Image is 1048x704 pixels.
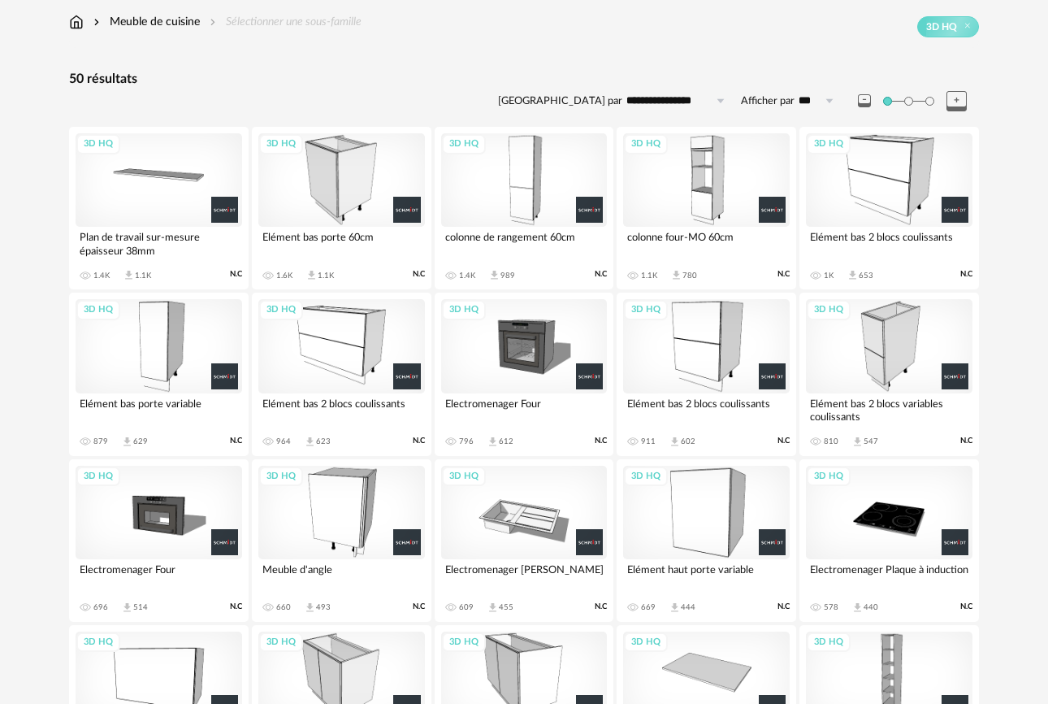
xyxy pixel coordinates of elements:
div: 602 [681,437,695,446]
div: 547 [864,437,878,446]
div: 3D HQ [624,632,668,653]
div: 3D HQ [76,467,120,487]
a: 3D HQ Electromenager Four 696 Download icon 514 N.C [69,459,249,622]
div: 623 [316,437,331,446]
span: Download icon [847,269,859,281]
a: 3D HQ Elément bas 2 blocs coulissants 1K Download icon 653 N.C [799,127,979,289]
div: 3D HQ [76,300,120,320]
div: Meuble de cuisine [90,14,200,30]
div: 3D HQ [259,300,303,320]
span: N.C [413,602,425,612]
span: Download icon [669,602,681,614]
span: Download icon [851,602,864,614]
div: 3D HQ [442,300,486,320]
div: 629 [133,437,148,446]
div: Elément bas porte 60cm [258,227,425,259]
a: 3D HQ Elément bas 2 blocs coulissants 964 Download icon 623 N.C [252,293,431,455]
div: Electromenager Four [441,393,608,426]
div: 810 [824,437,838,446]
div: Elément bas 2 blocs coulissants [806,227,972,259]
span: Download icon [121,436,133,448]
a: 3D HQ Electromenager [PERSON_NAME] 609 Download icon 455 N.C [435,459,614,622]
span: N.C [413,436,425,446]
div: 1.6K [276,271,292,280]
div: 669 [641,602,656,612]
div: Meuble d'angle [258,559,425,592]
div: 514 [133,602,148,612]
span: N.C [230,602,242,612]
div: 3D HQ [76,632,120,653]
div: 989 [500,271,515,280]
a: 3D HQ Elément bas porte variable 879 Download icon 629 N.C [69,293,249,455]
div: 660 [276,602,291,612]
div: Electromenager Four [76,559,242,592]
span: N.C [595,602,607,612]
div: Elément bas 2 blocs coulissants [258,393,425,426]
div: 3D HQ [442,467,486,487]
a: 3D HQ Elément bas porte 60cm 1.6K Download icon 1.1K N.C [252,127,431,289]
img: svg+xml;base64,PHN2ZyB3aWR0aD0iMTYiIGhlaWdodD0iMTciIHZpZXdCb3g9IjAgMCAxNiAxNyIgZmlsbD0ibm9uZSIgeG... [69,14,84,30]
span: Download icon [669,436,681,448]
div: 3D HQ [807,467,851,487]
div: Elément bas 2 blocs variables coulissants [806,393,972,426]
div: 879 [93,437,108,446]
span: N.C [777,269,790,280]
div: 3D HQ [442,134,486,154]
span: N.C [960,602,972,612]
div: 493 [316,602,331,612]
span: Download icon [305,269,318,281]
a: 3D HQ colonne de rangement 60cm 1.4K Download icon 989 N.C [435,127,614,289]
a: 3D HQ Electromenager Plaque à induction 578 Download icon 440 N.C [799,459,979,622]
div: 3D HQ [259,467,303,487]
div: 612 [499,437,513,446]
div: 50 résultats [69,71,979,88]
div: 653 [859,271,873,280]
a: 3D HQ colonne four-MO 60cm 1.1K Download icon 780 N.C [617,127,796,289]
div: 1.1K [135,271,151,280]
div: 3D HQ [442,632,486,653]
div: Elément bas porte variable [76,393,242,426]
a: 3D HQ Meuble d'angle 660 Download icon 493 N.C [252,459,431,622]
span: Download icon [488,269,500,281]
div: 780 [682,271,697,280]
span: N.C [413,269,425,280]
div: 3D HQ [624,467,668,487]
div: Electromenager Plaque à induction [806,559,972,592]
span: Download icon [121,602,133,614]
span: N.C [777,602,790,612]
div: 3D HQ [807,134,851,154]
span: Download icon [123,269,135,281]
span: N.C [960,436,972,446]
div: colonne de rangement 60cm [441,227,608,259]
span: Download icon [487,436,499,448]
div: 911 [641,437,656,446]
div: 609 [459,602,474,612]
a: 3D HQ Electromenager Four 796 Download icon 612 N.C [435,293,614,455]
a: 3D HQ Elément bas 2 blocs variables coulissants 810 Download icon 547 N.C [799,293,979,455]
div: 578 [824,602,838,612]
a: 3D HQ Plan de travail sur-mesure épaisseur 38mm 1.4K Download icon 1.1K N.C [69,127,249,289]
div: 1K [824,271,834,280]
span: Download icon [304,436,316,448]
div: 3D HQ [259,134,303,154]
a: 3D HQ Elément bas 2 blocs coulissants 911 Download icon 602 N.C [617,293,796,455]
span: Download icon [670,269,682,281]
div: 455 [499,602,513,612]
div: colonne four-MO 60cm [623,227,790,259]
div: Elément haut porte variable [623,559,790,592]
div: 1.4K [93,271,110,280]
div: 696 [93,602,108,612]
label: Afficher par [741,94,795,108]
a: 3D HQ Elément haut porte variable 669 Download icon 444 N.C [617,459,796,622]
span: Download icon [487,602,499,614]
div: 440 [864,602,878,612]
div: 3D HQ [624,134,668,154]
span: N.C [960,269,972,280]
div: 796 [459,437,474,446]
span: N.C [230,269,242,280]
label: [GEOGRAPHIC_DATA] par [498,94,622,108]
div: 1.1K [641,271,657,280]
span: N.C [230,436,242,446]
div: 1.4K [459,271,475,280]
span: N.C [777,436,790,446]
